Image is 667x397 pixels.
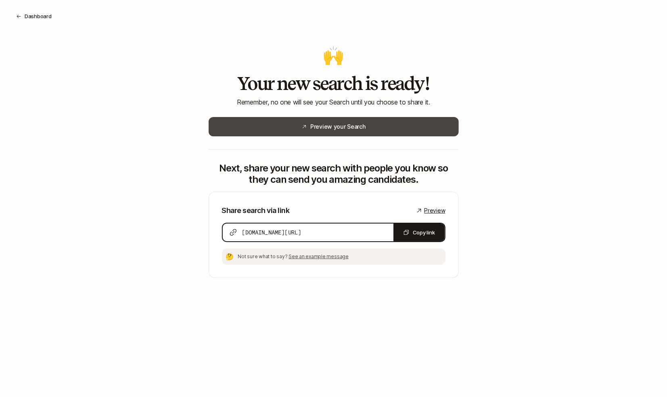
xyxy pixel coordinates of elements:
p: Remember, no one will see your Search until you choose to share it. [209,97,459,107]
p: Next, share your new search with people you know so they can send you amazing candidates. [209,163,459,185]
button: Preview your Search [209,117,459,136]
a: Preview [416,206,445,215]
span: See an example message [289,253,349,259]
p: Share search via link [222,205,290,216]
h2: Your new search is ready! [209,73,459,94]
span: Preview [424,206,445,215]
button: Copy link [393,224,445,241]
button: Dashboard [10,9,58,23]
p: Not sure what to say? [238,253,442,260]
p: 🙌 [209,47,459,64]
span: [DOMAIN_NAME][URL] [242,228,301,236]
div: 🤔 [225,252,235,261]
